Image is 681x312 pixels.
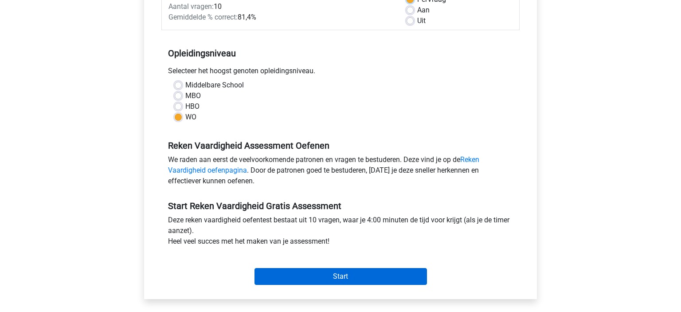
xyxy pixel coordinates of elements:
[168,201,513,211] h5: Start Reken Vaardigheid Gratis Assessment
[185,91,201,101] label: MBO
[185,112,196,122] label: WO
[417,5,430,16] label: Aan
[161,154,520,190] div: We raden aan eerst de veelvoorkomende patronen en vragen te bestuderen. Deze vind je op de . Door...
[254,268,427,285] input: Start
[161,66,520,80] div: Selecteer het hoogst genoten opleidingsniveau.
[168,140,513,151] h5: Reken Vaardigheid Assessment Oefenen
[162,12,400,23] div: 81,4%
[162,1,400,12] div: 10
[185,101,200,112] label: HBO
[185,80,244,91] label: Middelbare School
[168,2,214,11] span: Aantal vragen:
[417,16,426,26] label: Uit
[168,44,513,62] h5: Opleidingsniveau
[161,215,520,250] div: Deze reken vaardigheid oefentest bestaat uit 10 vragen, waar je 4:00 minuten de tijd voor krijgt ...
[168,13,238,21] span: Gemiddelde % correct:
